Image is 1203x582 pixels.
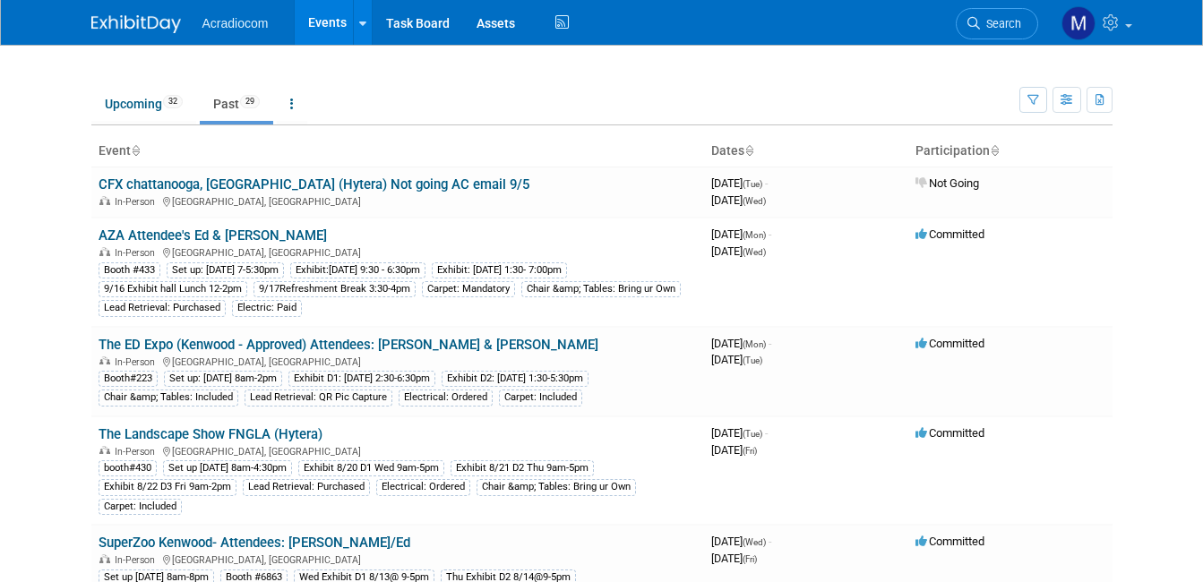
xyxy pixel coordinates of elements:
[376,479,470,495] div: Electrical: Ordered
[253,281,416,297] div: 9/17Refreshment Break 3:30-4pm
[163,460,292,476] div: Set up [DATE] 8am-4:30pm
[99,535,410,551] a: SuperZoo Kenwood- Attendees: [PERSON_NAME]/Ed
[99,460,157,476] div: booth#430
[232,300,302,316] div: Electric: Paid
[399,389,493,406] div: Electrical: Ordered
[202,16,269,30] span: Acradiocom
[711,227,771,241] span: [DATE]
[711,337,771,350] span: [DATE]
[442,371,589,387] div: Exhibit D2: [DATE] 1:30-5:30pm
[99,446,110,455] img: In-Person Event
[99,244,697,259] div: [GEOGRAPHIC_DATA], [GEOGRAPHIC_DATA]
[99,227,327,244] a: AZA Attendee's Ed & [PERSON_NAME]
[743,355,762,365] span: (Tue)
[99,193,697,208] div: [GEOGRAPHIC_DATA], [GEOGRAPHIC_DATA]
[704,136,908,167] th: Dates
[711,353,762,366] span: [DATE]
[91,136,704,167] th: Event
[99,554,110,563] img: In-Person Event
[765,176,768,190] span: -
[711,552,757,565] span: [DATE]
[99,443,697,458] div: [GEOGRAPHIC_DATA], [GEOGRAPHIC_DATA]
[743,339,766,349] span: (Mon)
[91,87,196,121] a: Upcoming32
[743,446,757,456] span: (Fri)
[99,196,110,205] img: In-Person Event
[765,426,768,440] span: -
[711,193,766,207] span: [DATE]
[99,176,529,193] a: CFX chattanooga, [GEOGRAPHIC_DATA] (Hytera) Not going AC email 9/5
[163,95,183,108] span: 32
[240,95,260,108] span: 29
[711,443,757,457] span: [DATE]
[743,247,766,257] span: (Wed)
[711,244,766,258] span: [DATE]
[99,247,110,256] img: In-Person Event
[298,460,444,476] div: Exhibit 8/20 D1 Wed 9am-5pm
[288,371,435,387] div: Exhibit D1: [DATE] 2:30-6:30pm
[499,389,582,406] div: Carpet: Included
[451,460,594,476] div: Exhibit 8/21 D2 Thu 9am-5pm
[956,8,1038,39] a: Search
[131,143,140,158] a: Sort by Event Name
[769,535,771,548] span: -
[1061,6,1096,40] img: Mike Pascuzzi
[290,262,425,278] div: Exhibit:[DATE] 9:30 - 6:30pm
[769,227,771,241] span: -
[91,15,181,33] img: ExhibitDay
[743,179,762,189] span: (Tue)
[99,552,697,566] div: [GEOGRAPHIC_DATA], [GEOGRAPHIC_DATA]
[915,337,984,350] span: Committed
[243,479,370,495] div: Lead Retrieval: Purchased
[99,499,182,515] div: Carpet: Included
[711,426,768,440] span: [DATE]
[115,554,160,566] span: In-Person
[422,281,515,297] div: Carpet: Mandatory
[115,446,160,458] span: In-Person
[915,227,984,241] span: Committed
[915,535,984,548] span: Committed
[99,262,160,278] div: Booth #433
[743,429,762,439] span: (Tue)
[200,87,273,121] a: Past29
[769,337,771,350] span: -
[99,300,226,316] div: Lead Retrieval: Purchased
[744,143,753,158] a: Sort by Start Date
[477,479,636,495] div: Chair &amp; Tables: Bring ur Own
[915,176,979,190] span: Not Going
[915,426,984,440] span: Committed
[990,143,999,158] a: Sort by Participation Type
[980,17,1021,30] span: Search
[167,262,284,278] div: Set up: [DATE] 7-5:30pm
[99,426,322,442] a: The Landscape Show FNGLA (Hytera)
[743,230,766,240] span: (Mon)
[711,535,771,548] span: [DATE]
[743,554,757,564] span: (Fri)
[743,196,766,206] span: (Wed)
[115,356,160,368] span: In-Person
[432,262,567,278] div: Exhibit: [DATE] 1:30- 7:00pm
[99,356,110,365] img: In-Person Event
[99,281,247,297] div: 9/16 Exhibit hall Lunch 12-2pm
[99,371,158,387] div: Booth#223
[99,354,697,368] div: [GEOGRAPHIC_DATA], [GEOGRAPHIC_DATA]
[115,196,160,208] span: In-Person
[99,389,238,406] div: Chair &amp; Tables: Included
[521,281,681,297] div: Chair &amp; Tables: Bring ur Own
[743,537,766,547] span: (Wed)
[908,136,1113,167] th: Participation
[164,371,282,387] div: Set up: [DATE] 8am-2pm
[99,337,598,353] a: The ED Expo (Kenwood - Approved) Attendees: [PERSON_NAME] & [PERSON_NAME]
[245,389,392,406] div: Lead Retrieval: QR Pic Capture
[99,479,236,495] div: Exhibit 8/22 D3 Fri 9am-2pm
[115,247,160,259] span: In-Person
[711,176,768,190] span: [DATE]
